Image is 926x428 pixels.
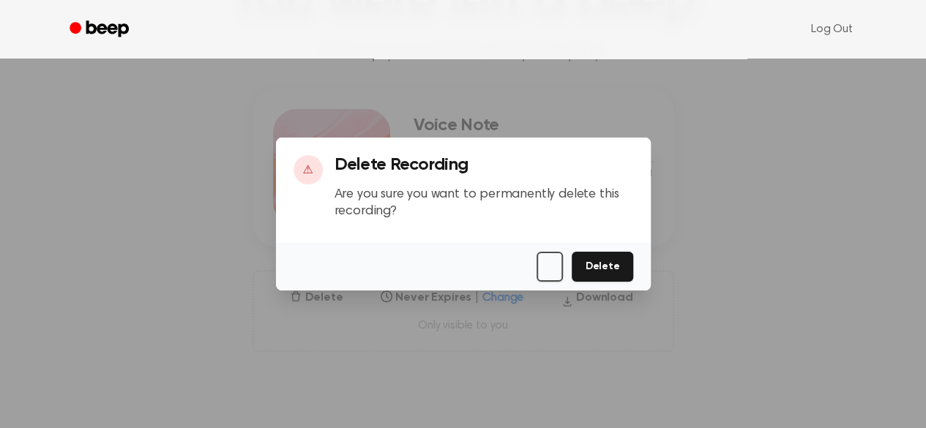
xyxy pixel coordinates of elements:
[335,187,633,219] p: Are you sure you want to permanently delete this recording?
[294,155,323,184] div: ⚠
[796,12,867,47] a: Log Out
[572,252,632,282] button: Delete
[335,155,633,175] h3: Delete Recording
[59,15,142,44] a: Beep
